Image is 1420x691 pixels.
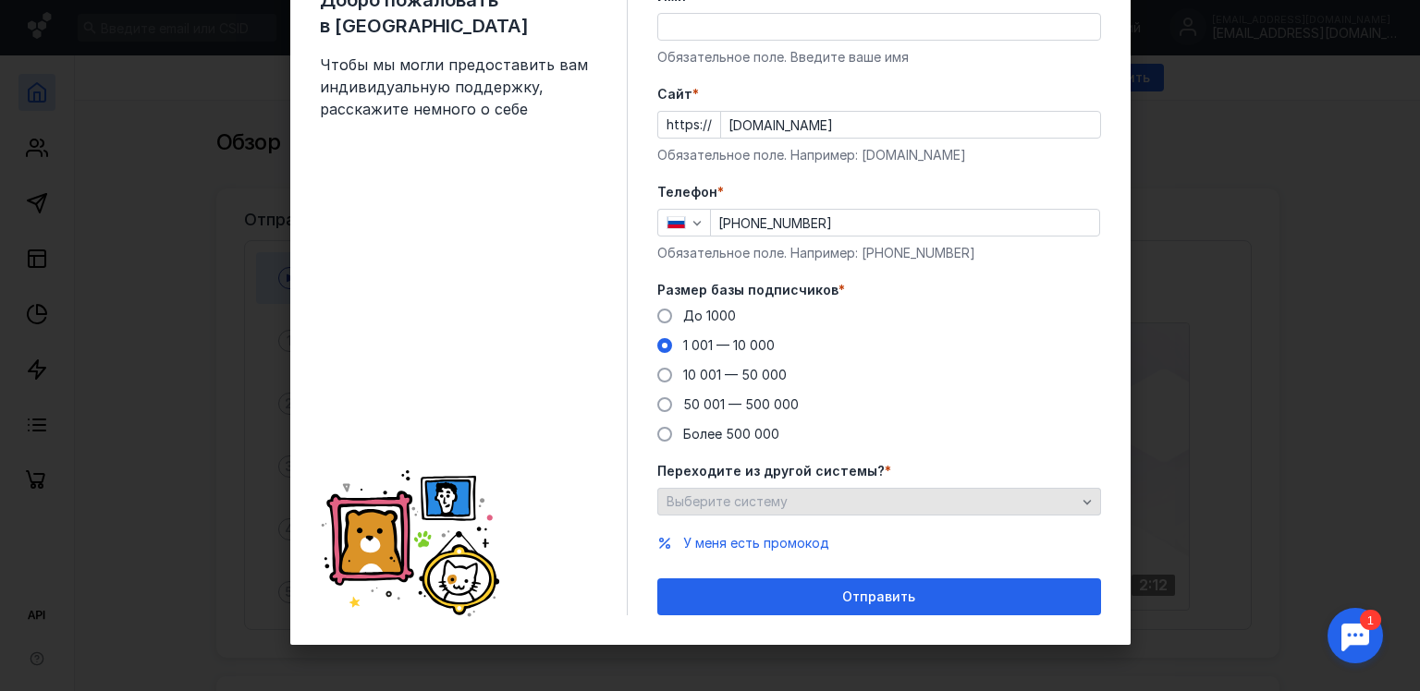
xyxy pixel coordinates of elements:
span: 10 001 — 50 000 [683,367,787,382]
div: Обязательное поле. Введите ваше имя [657,48,1101,67]
button: Выберите систему [657,488,1101,515]
div: Обязательное поле. Например: [PHONE_NUMBER] [657,244,1101,262]
div: 1 [42,11,63,31]
button: Отправить [657,578,1101,615]
span: Телефон [657,183,717,201]
span: Cайт [657,85,692,103]
button: У меня есть промокод [683,534,829,552]
span: 50 001 — 500 000 [683,396,799,412]
span: Отправить [842,589,915,605]
span: До 1000 [683,308,736,323]
span: Переходите из другой системы? [657,462,885,480]
span: Чтобы мы могли предоставить вам индивидуальную поддержку, расскажите немного о себе [320,54,597,120]
div: Обязательное поле. Например: [DOMAIN_NAME] [657,146,1101,164]
span: Выберите систему [667,493,788,509]
span: У меня есть промокод [683,535,829,551]
span: 1 001 — 10 000 [683,337,775,353]
span: Размер базы подписчиков [657,281,839,299]
span: Более 500 000 [683,426,779,442]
